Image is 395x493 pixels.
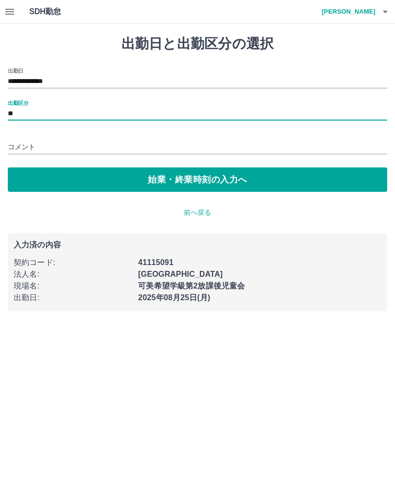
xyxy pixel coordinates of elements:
[138,282,245,290] b: 可美希望学級第2放課後児童会
[14,268,132,280] p: 法人名 :
[8,99,28,106] label: 出勤区分
[14,292,132,304] p: 出勤日 :
[138,258,173,267] b: 41115091
[8,36,387,52] h1: 出勤日と出勤区分の選択
[14,241,381,249] p: 入力済の内容
[138,293,210,302] b: 2025年08月25日(月)
[138,270,223,278] b: [GEOGRAPHIC_DATA]
[8,167,387,192] button: 始業・終業時刻の入力へ
[8,67,23,74] label: 出勤日
[14,280,132,292] p: 現場名 :
[14,257,132,268] p: 契約コード :
[8,207,387,218] p: 前へ戻る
